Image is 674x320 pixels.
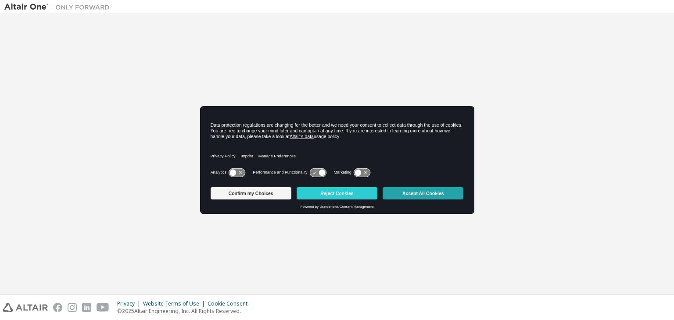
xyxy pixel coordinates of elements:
[3,303,48,312] img: altair_logo.svg
[4,3,114,11] img: Altair One
[82,303,91,312] img: linkedin.svg
[97,303,109,312] img: youtube.svg
[208,300,253,307] div: Cookie Consent
[68,303,77,312] img: instagram.svg
[117,307,253,315] p: © 2025 Altair Engineering, Inc. All Rights Reserved.
[117,300,143,307] div: Privacy
[53,303,62,312] img: facebook.svg
[143,300,208,307] div: Website Terms of Use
